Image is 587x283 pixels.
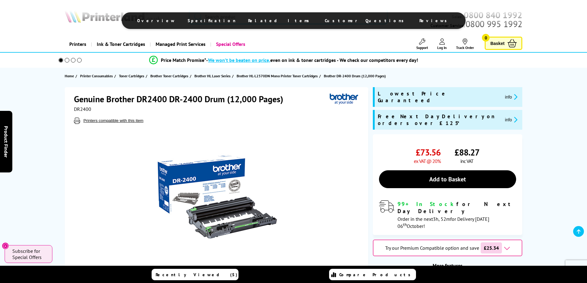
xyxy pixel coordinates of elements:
a: Brother HL-L2370DN Mono Printer Toner Cartridges [237,73,319,79]
a: Home [65,73,75,79]
span: Basket [490,39,504,47]
span: Specification [188,18,236,23]
button: Close [2,242,9,249]
a: Printers [65,36,91,52]
span: Brother DR-2400 Drum (12,000 Pages) [324,73,386,79]
span: 0 [482,34,490,42]
span: Customer Questions [325,18,407,23]
a: Add to Basket [379,170,516,188]
span: Recently Viewed (5) [156,272,238,277]
span: Brother HL-L2370DN Mono Printer Toner Cartridges [237,73,318,79]
li: modal_Promise [50,55,518,66]
a: Managed Print Services [150,36,210,52]
a: Ink & Toner Cartridges [91,36,150,52]
span: £88.27 [455,147,479,158]
img: Brother DR2400 DR-2400 Drum (12,000 Pages) [157,136,278,257]
span: Lowest Price Guaranteed [378,90,500,104]
span: Home [65,73,74,79]
span: ex VAT @ 20% [414,158,441,164]
span: Free Next Day Delivery on orders over £125* [378,113,500,127]
span: DR2400 [74,106,91,112]
div: More features [373,262,522,269]
a: Brother DR-2400 Drum (12,000 Pages) [324,73,387,79]
span: Printer Consumables [80,73,113,79]
button: promo-description [503,116,520,123]
a: Brother Toner Cartridges [150,73,190,79]
span: Log In [437,45,447,50]
span: Brother HL Laser Series [194,73,230,79]
a: Brother HL Laser Series [194,73,232,79]
span: Reviews [419,18,450,23]
a: Recently Viewed (5) [152,269,238,280]
div: for Next Day Delivery [397,200,516,215]
span: Toner Cartridges [119,73,144,79]
span: Overview [137,18,175,23]
span: Subscribe for Special Offers [12,248,46,260]
span: Price Match Promise* [161,57,206,63]
sup: th [403,222,407,227]
img: Brother [330,93,358,105]
div: - even on ink & toner cartridges - We check our competitors every day! [206,57,418,63]
a: Toner Cartridges [119,73,146,79]
span: Product Finder [3,126,9,157]
span: We won’t be beaten on price, [208,57,270,63]
a: Track Order [456,38,474,50]
span: Order in the next for Delivery [DATE] 06 October! [397,216,489,229]
span: Support [416,45,428,50]
a: Printer Consumables [80,73,114,79]
span: Brother Toner Cartridges [150,73,188,79]
a: Special Offers [210,36,250,52]
span: 3h, 52m [433,216,450,222]
span: Try our Premium Compatible option and save [385,245,479,251]
span: Compare Products [339,272,414,277]
a: Support [416,38,428,50]
span: Related Items [248,18,312,23]
a: Log In [437,38,447,50]
a: Compare Products [329,269,416,280]
h1: Genuine Brother DR2400 DR-2400 Drum (12,000 Pages) [74,93,289,105]
span: £73.56 [416,147,441,158]
span: inc VAT [460,158,473,164]
span: Ink & Toner Cartridges [97,36,145,52]
a: Basket 0 [485,37,522,50]
button: Printers compatible with this item [82,118,145,123]
span: £25.34 [481,242,502,253]
span: 99+ In Stock [397,200,456,208]
button: promo-description [503,93,520,100]
div: modal_delivery [379,200,516,229]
